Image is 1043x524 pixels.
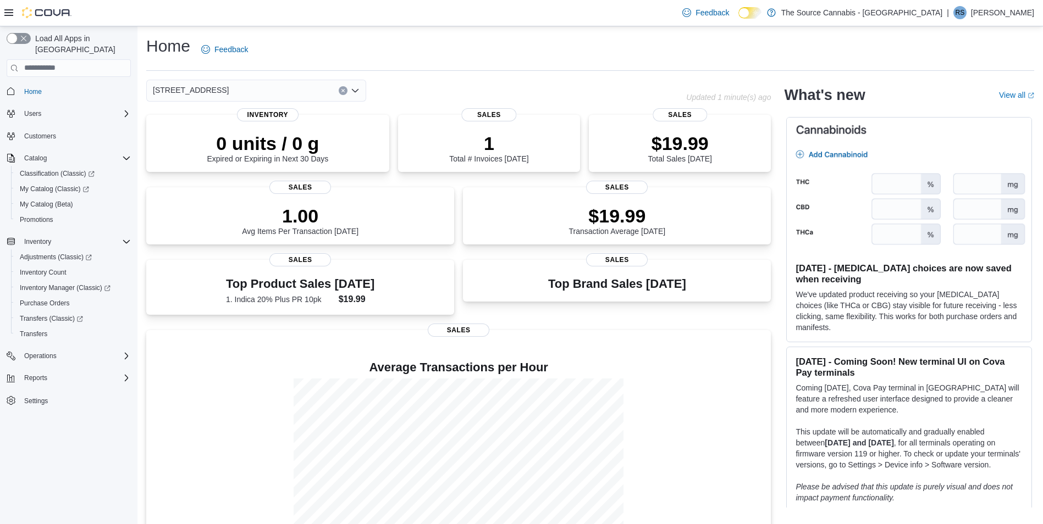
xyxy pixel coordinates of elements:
a: Adjustments (Classic) [11,249,135,265]
button: Promotions [11,212,135,227]
nav: Complex example [7,79,131,437]
span: Settings [20,393,131,407]
span: Inventory Manager (Classic) [20,283,111,292]
span: Customers [20,129,131,143]
span: Sales [269,253,331,266]
div: Transaction Average [DATE] [569,205,666,236]
span: Reports [24,374,47,382]
span: Users [20,107,131,120]
span: [STREET_ADDRESS] [153,83,229,97]
button: Users [2,106,135,121]
a: Classification (Classic) [11,166,135,181]
button: Settings [2,392,135,408]
a: Transfers [15,327,52,341]
p: 0 units / 0 g [207,132,328,154]
span: Home [24,87,42,96]
button: Transfers [11,326,135,342]
span: Purchase Orders [15,297,131,310]
a: Feedback [197,38,252,60]
a: My Catalog (Beta) [15,198,78,211]
span: Transfers (Classic) [20,314,83,323]
p: This update will be automatically and gradually enabled between , for all terminals operating on ... [796,426,1023,470]
p: The Source Cannabis - [GEOGRAPHIC_DATA] [781,6,943,19]
em: Please be advised that this update is purely visual and does not impact payment functionality. [796,482,1013,502]
span: Classification (Classic) [15,167,131,180]
button: Users [20,107,46,120]
h3: [DATE] - [MEDICAL_DATA] choices are now saved when receiving [796,263,1023,285]
h2: What's new [784,86,865,104]
span: My Catalog (Classic) [15,182,131,196]
div: Total # Invoices [DATE] [449,132,528,163]
a: Promotions [15,213,58,226]
p: [PERSON_NAME] [971,6,1034,19]
button: Operations [2,348,135,364]
a: Feedback [678,2,733,24]
p: Updated 1 minute(s) ago [686,93,771,102]
span: Operations [24,352,57,360]
div: Ryan Swayze [953,6,967,19]
a: Purchase Orders [15,297,74,310]
span: Inventory [237,108,299,121]
span: Promotions [20,215,53,224]
button: Customers [2,128,135,144]
button: Open list of options [351,86,360,95]
span: Inventory Count [15,266,131,279]
span: Inventory Count [20,268,67,277]
a: Home [20,85,46,98]
span: My Catalog (Beta) [15,198,131,211]
span: Transfers [20,330,47,338]
a: Classification (Classic) [15,167,99,180]
span: Customers [24,132,56,141]
span: Sales [269,181,331,194]
span: Users [24,109,41,118]
span: Transfers [15,327,131,341]
a: Inventory Manager (Classic) [15,281,115,294]
span: Reports [20,371,131,384]
span: Catalog [20,152,131,165]
p: 1.00 [242,205,358,227]
a: Inventory Manager (Classic) [11,280,135,296]
img: Cova [22,7,71,18]
span: Settings [24,397,48,405]
h4: Average Transactions per Hour [155,361,762,374]
p: Coming [DATE], Cova Pay terminal in [GEOGRAPHIC_DATA] will feature a refreshed user interface des... [796,382,1023,415]
h3: Top Brand Sales [DATE] [548,277,686,291]
span: Operations [20,349,131,363]
button: Home [2,83,135,99]
a: Adjustments (Classic) [15,250,96,264]
span: RS [956,6,965,19]
span: Inventory [20,235,131,248]
button: Clear input [339,86,347,95]
button: Catalog [20,152,51,165]
h1: Home [146,35,190,57]
span: Feedback [696,7,729,18]
span: Feedback [214,44,248,55]
p: 1 [449,132,528,154]
p: We've updated product receiving so your [MEDICAL_DATA] choices (like THCa or CBG) stay visible fo... [796,289,1023,333]
button: Catalog [2,150,135,166]
button: Inventory [2,234,135,249]
span: Sales [586,253,648,266]
a: Customers [20,130,60,143]
svg: External link [1028,92,1034,99]
div: Avg Items Per Transaction [DATE] [242,205,358,236]
h3: [DATE] - Coming Soon! New terminal UI on Cova Pay terminals [796,356,1023,378]
p: $19.99 [569,205,666,227]
dt: 1. Indica 20% Plus PR 10pk [226,294,334,305]
a: Inventory Count [15,266,71,279]
button: Reports [2,370,135,386]
p: | [947,6,949,19]
a: Settings [20,394,52,408]
span: My Catalog (Classic) [20,185,89,193]
strong: [DATE] and [DATE] [825,438,893,447]
span: Home [20,85,131,98]
input: Dark Mode [738,7,761,19]
dd: $19.99 [339,293,375,306]
p: $19.99 [648,132,712,154]
span: Adjustments (Classic) [20,253,92,261]
button: Operations [20,349,61,363]
h3: Top Product Sales [DATE] [226,277,374,291]
span: My Catalog (Beta) [20,200,73,209]
button: Inventory Count [11,265,135,280]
